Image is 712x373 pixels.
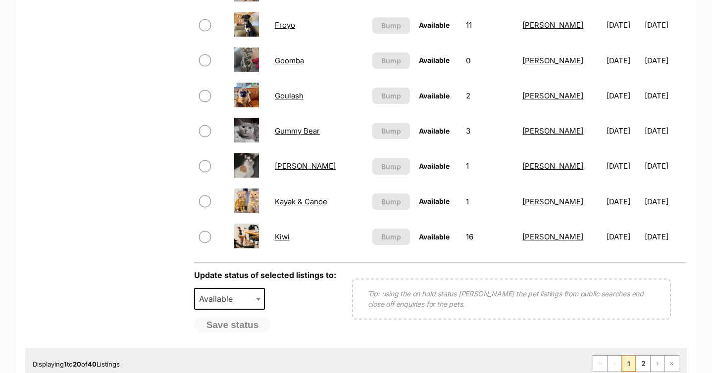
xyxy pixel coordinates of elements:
[275,91,304,100] a: Goulash
[372,52,410,69] button: Bump
[195,292,243,306] span: Available
[275,197,327,206] a: Kayak & Canoe
[608,356,621,372] span: Previous page
[419,21,450,29] span: Available
[462,114,517,148] td: 3
[462,79,517,113] td: 2
[419,162,450,170] span: Available
[64,360,67,368] strong: 1
[462,149,517,183] td: 1
[522,232,583,241] a: [PERSON_NAME]
[593,356,607,372] span: First page
[381,196,401,207] span: Bump
[381,20,401,31] span: Bump
[645,149,686,183] td: [DATE]
[522,161,583,171] a: [PERSON_NAME]
[522,126,583,136] a: [PERSON_NAME]
[419,233,450,241] span: Available
[603,44,644,78] td: [DATE]
[522,197,583,206] a: [PERSON_NAME]
[603,185,644,219] td: [DATE]
[381,91,401,101] span: Bump
[645,185,686,219] td: [DATE]
[88,360,97,368] strong: 40
[603,220,644,254] td: [DATE]
[372,17,410,34] button: Bump
[603,149,644,183] td: [DATE]
[522,20,583,30] a: [PERSON_NAME]
[275,56,304,65] a: Goomba
[622,356,636,372] span: Page 1
[462,44,517,78] td: 0
[194,288,265,310] span: Available
[234,224,259,248] img: Kiwi
[194,270,336,280] label: Update status of selected listings to:
[462,8,517,42] td: 11
[372,123,410,139] button: Bump
[275,232,290,241] a: Kiwi
[419,127,450,135] span: Available
[462,185,517,219] td: 1
[372,158,410,175] button: Bump
[33,360,120,368] span: Displaying to of Listings
[419,197,450,205] span: Available
[645,220,686,254] td: [DATE]
[372,88,410,104] button: Bump
[275,126,320,136] a: Gummy Bear
[381,55,401,66] span: Bump
[368,288,655,309] p: Tip: using the on hold status [PERSON_NAME] the pet listings from public searches and close off e...
[603,8,644,42] td: [DATE]
[73,360,81,368] strong: 20
[522,56,583,65] a: [PERSON_NAME]
[275,161,336,171] a: [PERSON_NAME]
[645,114,686,148] td: [DATE]
[645,79,686,113] td: [DATE]
[645,8,686,42] td: [DATE]
[381,126,401,136] span: Bump
[381,161,401,172] span: Bump
[381,232,401,242] span: Bump
[593,355,679,372] nav: Pagination
[462,220,517,254] td: 16
[522,91,583,100] a: [PERSON_NAME]
[603,79,644,113] td: [DATE]
[194,317,271,333] button: Save status
[419,92,450,100] span: Available
[665,356,679,372] a: Last page
[651,356,664,372] a: Next page
[419,56,450,64] span: Available
[603,114,644,148] td: [DATE]
[372,193,410,210] button: Bump
[275,20,295,30] a: Froyo
[372,229,410,245] button: Bump
[645,44,686,78] td: [DATE]
[636,356,650,372] a: Page 2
